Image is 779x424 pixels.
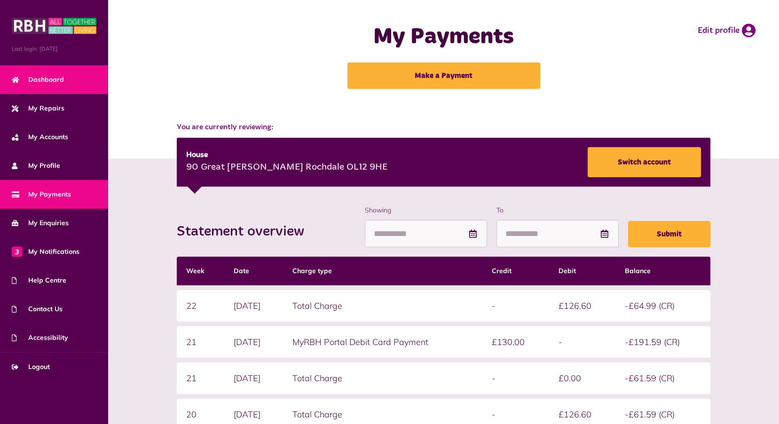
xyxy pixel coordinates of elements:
[177,362,225,394] td: 21
[12,247,79,257] span: My Notifications
[12,304,63,314] span: Contact Us
[283,290,482,322] td: Total Charge
[482,257,549,285] th: Credit
[482,362,549,394] td: -
[347,63,540,89] a: Make a Payment
[12,189,71,199] span: My Payments
[549,257,616,285] th: Debit
[12,246,22,257] span: 3
[698,24,755,38] a: Edit profile
[496,205,619,215] label: To
[224,326,283,358] td: [DATE]
[177,326,225,358] td: 21
[283,362,482,394] td: Total Charge
[12,161,60,171] span: My Profile
[12,218,69,228] span: My Enquiries
[12,103,64,113] span: My Repairs
[224,362,283,394] td: [DATE]
[482,290,549,322] td: -
[588,147,701,177] a: Switch account
[12,132,68,142] span: My Accounts
[186,149,387,161] div: House
[177,257,225,285] th: Week
[177,223,314,240] h2: Statement overview
[12,16,96,35] img: MyRBH
[615,326,710,358] td: -£191.59 (CR)
[549,290,616,322] td: £126.60
[177,122,711,133] span: You are currently reviewing:
[12,362,50,372] span: Logout
[12,45,96,53] span: Last login: [DATE]
[283,326,482,358] td: MyRBH Portal Debit Card Payment
[177,290,225,322] td: 22
[12,333,68,343] span: Accessibility
[628,221,710,247] button: Submit
[549,362,616,394] td: £0.00
[224,257,283,285] th: Date
[224,290,283,322] td: [DATE]
[615,290,710,322] td: -£64.99 (CR)
[615,257,710,285] th: Balance
[12,275,66,285] span: Help Centre
[365,205,487,215] label: Showing
[283,257,482,285] th: Charge type
[549,326,616,358] td: -
[482,326,549,358] td: £130.00
[12,75,64,85] span: Dashboard
[186,161,387,175] div: 90 Great [PERSON_NAME] Rochdale OL12 9HE
[615,362,710,394] td: -£61.59 (CR)
[285,24,602,51] h1: My Payments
